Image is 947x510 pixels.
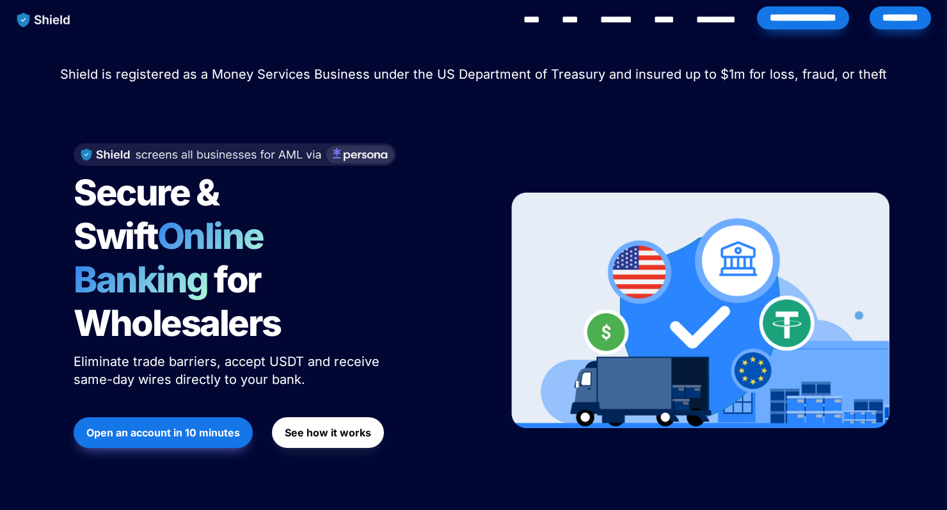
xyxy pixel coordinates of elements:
a: Open an account in 10 minutes [74,411,253,454]
span: Online Banking [74,214,276,301]
span: Eliminate trade barriers, accept USDT and receive same-day wires directly to your bank. [74,354,383,387]
img: website logo [11,6,77,33]
button: Open an account in 10 minutes [74,417,253,448]
span: Secure & Swift [74,171,225,258]
strong: See how it works [285,426,371,439]
a: See how it works [272,411,384,454]
span: for Wholesalers [74,258,281,345]
span: Shield is registered as a Money Services Business under the US Department of Treasury and insured... [60,67,887,82]
strong: Open an account in 10 minutes [86,426,240,439]
button: See how it works [272,417,384,448]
